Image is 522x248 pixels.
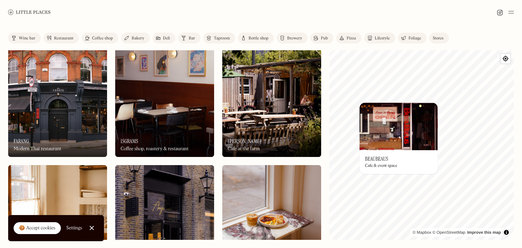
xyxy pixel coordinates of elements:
div: Coffee shop [92,36,113,40]
a: 15grams15grams15gramsCoffee shop, roastery & restaurant [115,38,214,157]
a: Coffee shop [82,33,118,43]
button: Toggle attribution [502,228,510,236]
a: Taproom [203,33,235,43]
div: Restaurant [54,36,73,40]
div: 🍪 Accept cookies [19,225,55,232]
div: Foliage [408,36,421,40]
div: Brewery [287,36,302,40]
button: Find my location [501,54,510,64]
div: Modern Thai restaurant [14,146,61,152]
img: BeauBeaus [360,103,438,150]
a: Mapbox [413,230,431,235]
div: Wine bar [19,36,35,40]
div: Bar [189,36,195,40]
a: Foliage [398,33,427,43]
a: Close Cookie Popup [85,221,99,235]
div: Bakery [132,36,144,40]
a: Bottle shop [238,33,274,43]
h3: BeauBeaus [365,156,388,162]
canvas: Map [329,50,514,240]
div: Deli [163,36,170,40]
div: Pub [321,36,328,40]
div: Pizza [347,36,356,40]
div: Cafe & event space [365,163,397,168]
a: Lifestyle [364,33,395,43]
a: Bakery [121,33,150,43]
div: Cafe at the farm [228,146,260,152]
div: Settings [66,226,82,230]
a: Wine bar [8,33,41,43]
span: Toggle attribution [504,229,508,236]
div: Coffee shop, roastery & restaurant [121,146,189,152]
img: 15grams [115,38,214,157]
a: Settings [66,220,82,236]
img: Stepney's [222,38,321,157]
a: BeauBeausBeauBeausBeauBeausCafe & event space [360,103,438,174]
div: Stores [433,36,443,40]
h3: 15grams [121,138,138,144]
a: Brewery [277,33,308,43]
h3: [PERSON_NAME] [228,138,261,144]
a: Pub [310,33,333,43]
div: Taproom [214,36,230,40]
div: Bottle shop [248,36,268,40]
a: Improve this map [467,230,501,235]
a: Stepney'sStepney's[PERSON_NAME]Cafe at the farm [222,38,321,157]
a: Pizza [336,33,362,43]
h3: Farang [14,138,29,144]
a: 🍪 Accept cookies [14,222,61,234]
a: Stores [429,33,449,43]
div: Lifestyle [375,36,390,40]
a: Bar [178,33,201,43]
img: Farang [8,38,107,157]
a: Deli [153,33,176,43]
a: FarangFarangFarangModern Thai restaurant [8,38,107,157]
a: OpenStreetMap [432,230,465,235]
a: Restaurant [43,33,79,43]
